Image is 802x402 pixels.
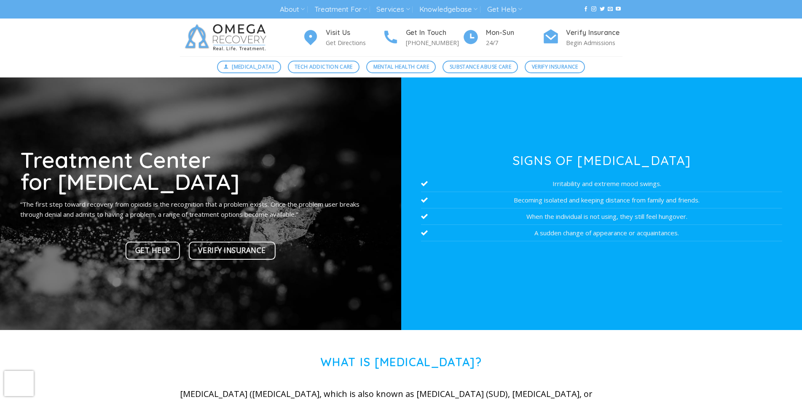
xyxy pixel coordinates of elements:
span: [MEDICAL_DATA] [232,63,274,71]
a: Follow on Twitter [600,6,605,12]
h4: Mon-Sun [486,27,542,38]
span: Verify Insurance [198,245,266,256]
a: Verify Insurance Begin Admissions [542,27,622,48]
a: Knowledgebase [419,2,477,17]
p: “The first step toward recovery from opioids is the recognition that a problem exists. Once the p... [20,199,381,219]
h4: Get In Touch [406,27,462,38]
span: Substance Abuse Care [450,63,511,71]
a: [MEDICAL_DATA] [217,61,281,73]
p: 24/7 [486,38,542,48]
li: A sudden change of appearance or acquaintances. [421,225,782,241]
a: Treatment For [314,2,367,17]
a: Follow on YouTube [616,6,621,12]
a: Substance Abuse Care [443,61,518,73]
a: Services [376,2,410,17]
a: Get In Touch [PHONE_NUMBER] [382,27,462,48]
h4: Verify Insurance [566,27,622,38]
a: Mental Health Care [366,61,436,73]
h1: Treatment Center for [MEDICAL_DATA] [20,149,381,193]
h4: Visit Us [326,27,382,38]
h3: Signs of [MEDICAL_DATA] [421,154,782,167]
a: Get Help [126,242,180,260]
a: Follow on Facebook [583,6,588,12]
a: Verify Insurance [189,242,276,260]
p: Begin Admissions [566,38,622,48]
span: Tech Addiction Care [295,63,353,71]
p: Get Directions [326,38,382,48]
a: Verify Insurance [525,61,585,73]
a: Follow on Instagram [591,6,596,12]
a: Send us an email [608,6,613,12]
span: Mental Health Care [373,63,429,71]
a: Visit Us Get Directions [302,27,382,48]
p: [PHONE_NUMBER] [406,38,462,48]
li: Irritability and extreme mood swings. [421,176,782,192]
span: Get Help [135,245,170,256]
a: Get Help [487,2,522,17]
a: Tech Addiction Care [288,61,360,73]
span: Verify Insurance [532,63,578,71]
img: Omega Recovery [180,19,275,56]
li: When the individual is not using, they still feel hungover. [421,208,782,225]
li: Becoming isolated and keeping distance from family and friends. [421,192,782,208]
a: About [280,2,305,17]
h1: What is [MEDICAL_DATA]? [180,355,622,369]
